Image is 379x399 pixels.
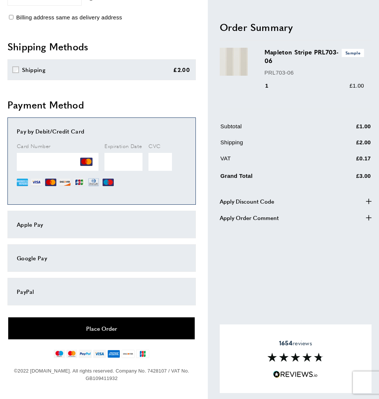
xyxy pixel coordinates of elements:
td: £3.00 [324,170,371,186]
td: £0.17 [324,154,371,168]
h3: Mapleton Stripe PRL703-06 [264,48,364,65]
img: Reviews section [267,353,323,362]
img: AE.png [17,177,28,188]
h2: Order Summary [220,20,372,34]
h2: Payment Method [7,98,196,111]
img: DI.png [59,177,71,188]
iframe: Secure Credit Card Frame - Expiration Date [104,153,142,171]
button: Place Order [8,317,195,339]
td: Subtotal [220,122,323,136]
td: £1.00 [324,122,371,136]
img: visa [93,350,106,358]
p: PRL703-06 [264,68,364,77]
span: reviews [279,339,312,347]
div: 1 [264,81,279,90]
td: £2.00 [324,138,371,152]
img: maestro [54,350,65,358]
span: Apply Discount Code [220,197,274,205]
div: Pay by Debit/Credit Card [17,127,187,136]
span: CVC [148,142,160,150]
img: paypal [79,350,92,358]
div: Apple Pay [17,220,187,229]
img: american-express [107,350,120,358]
img: VI.png [31,177,42,188]
img: MC.png [80,155,93,168]
img: mastercard [66,350,77,358]
input: Billing address same as delivery address [9,15,13,19]
img: MC.png [45,177,56,188]
div: Shipping [22,65,46,74]
img: DN.png [88,177,100,188]
strong: 1654 [279,339,292,347]
span: Apply Order Comment [220,213,279,222]
img: JCB.png [73,177,85,188]
iframe: Secure Credit Card Frame - Credit Card Number [17,153,98,171]
img: Reviews.io 5 stars [273,371,318,378]
span: Sample [342,49,364,57]
img: Mapleton Stripe PRL703-06 [220,48,248,76]
div: Google Pay [17,254,187,263]
div: PayPal [17,287,187,296]
span: Expiration Date [104,142,142,150]
td: Grand Total [220,170,323,186]
div: £2.00 [173,65,190,74]
h2: Shipping Methods [7,40,196,53]
span: ©2022 [DOMAIN_NAME]. All rights reserved. Company No. 7428107 / VAT No. GB109411932 [14,368,189,381]
img: discover [122,350,135,358]
td: VAT [220,154,323,168]
img: MI.png [103,177,114,188]
span: Billing address same as delivery address [16,14,122,21]
iframe: Secure Credit Card Frame - CVV [148,153,172,171]
img: jcb [136,350,149,358]
span: Card Number [17,142,50,150]
td: Shipping [220,138,323,152]
span: £1.00 [350,82,364,88]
